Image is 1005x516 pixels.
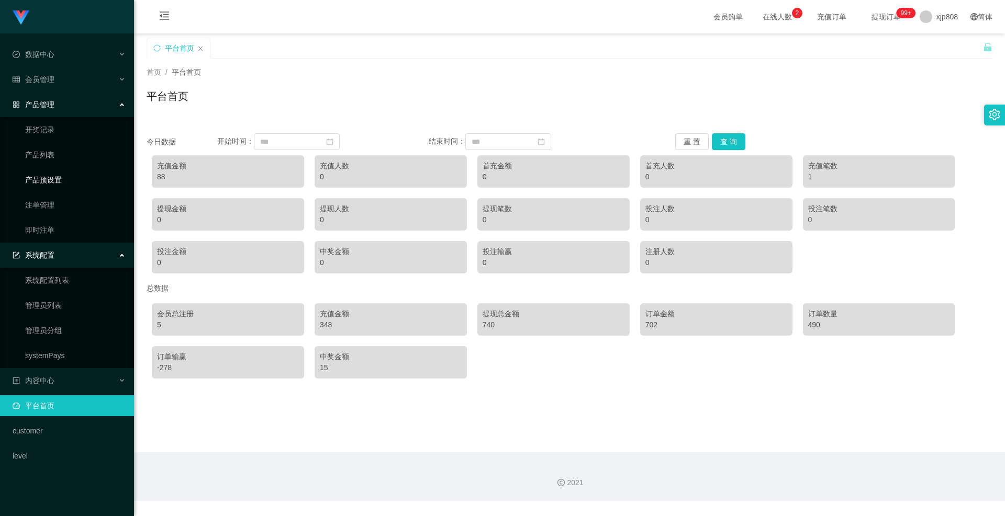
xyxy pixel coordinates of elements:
[157,362,299,373] div: -278
[812,13,852,20] span: 充值订单
[712,133,745,150] button: 查 询
[483,171,624,182] div: 0
[25,194,126,215] a: 注单管理
[483,257,624,268] div: 0
[808,171,950,182] div: 1
[13,445,126,466] a: level
[13,395,126,416] a: 图标: dashboard平台首页
[157,308,299,319] div: 会员总注册
[142,477,997,488] div: 2021
[25,295,126,316] a: 管理员列表
[320,160,462,171] div: 充值人数
[13,101,20,108] i: 图标: appstore-o
[172,68,201,76] span: 平台首页
[157,160,299,171] div: 充值金额
[13,51,20,58] i: 图标: check-circle-o
[25,119,126,140] a: 开奖记录
[795,8,799,18] p: 2
[320,214,462,225] div: 0
[320,171,462,182] div: 0
[429,137,465,145] span: 结束时间：
[13,376,54,385] span: 内容中心
[326,138,333,145] i: 图标: calendar
[157,171,299,182] div: 88
[866,13,906,20] span: 提现订单
[25,345,126,366] a: systemPays
[157,203,299,214] div: 提现金额
[808,319,950,330] div: 490
[25,220,126,240] a: 即时注单
[645,160,787,171] div: 首充人数
[13,76,20,83] i: 图标: table
[147,136,217,147] div: 今日数据
[153,44,161,52] i: 图标: sync
[217,137,254,145] span: 开始时间：
[147,279,992,298] div: 总数据
[645,308,787,319] div: 订单金额
[320,203,462,214] div: 提现人数
[675,133,709,150] button: 重 置
[320,319,462,330] div: 348
[13,251,54,259] span: 系统配置
[320,308,462,319] div: 充值金额
[13,75,54,84] span: 会员管理
[970,13,978,20] i: 图标: global
[147,68,161,76] span: 首页
[147,1,182,34] i: 图标: menu-fold
[320,362,462,373] div: 15
[483,214,624,225] div: 0
[197,45,204,52] i: 图标: close
[989,109,1000,120] i: 图标: setting
[25,320,126,341] a: 管理员分组
[483,246,624,257] div: 投注输赢
[13,10,29,25] img: logo.9652507e.png
[157,351,299,362] div: 订单输赢
[983,42,992,52] i: 图标: unlock
[645,214,787,225] div: 0
[320,246,462,257] div: 中奖金额
[13,50,54,59] span: 数据中心
[483,203,624,214] div: 提现笔数
[165,38,194,58] div: 平台首页
[157,257,299,268] div: 0
[645,246,787,257] div: 注册人数
[645,171,787,182] div: 0
[13,420,126,441] a: customer
[483,308,624,319] div: 提现总金额
[792,8,802,18] sup: 2
[645,319,787,330] div: 702
[645,203,787,214] div: 投注人数
[645,257,787,268] div: 0
[483,319,624,330] div: 740
[25,169,126,190] a: 产品预设置
[808,203,950,214] div: 投注笔数
[320,351,462,362] div: 中奖金额
[147,88,188,104] h1: 平台首页
[808,214,950,225] div: 0
[13,100,54,109] span: 产品管理
[483,160,624,171] div: 首充金额
[538,138,545,145] i: 图标: calendar
[808,160,950,171] div: 充值笔数
[157,319,299,330] div: 5
[13,377,20,384] i: 图标: profile
[557,479,565,486] i: 图标: copyright
[165,68,167,76] span: /
[320,257,462,268] div: 0
[157,246,299,257] div: 投注金额
[157,214,299,225] div: 0
[25,144,126,165] a: 产品列表
[13,251,20,259] i: 图标: form
[25,270,126,291] a: 系统配置列表
[757,13,797,20] span: 在线人数
[808,308,950,319] div: 订单数量
[897,8,915,18] sup: 302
